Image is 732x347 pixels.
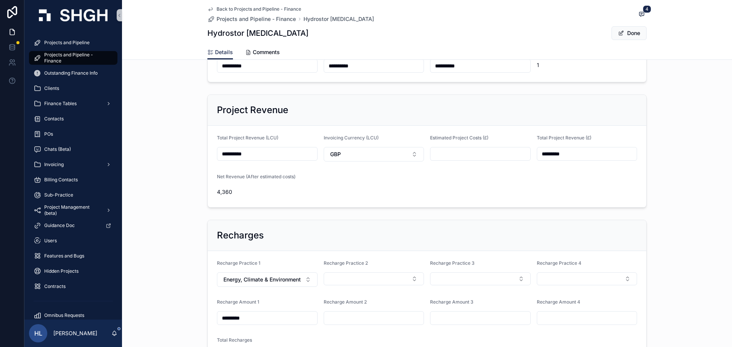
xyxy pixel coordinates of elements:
[29,66,117,80] a: Outstanding Finance Info
[207,45,233,60] a: Details
[29,142,117,156] a: Chats (Beta)
[34,329,42,338] span: HL
[537,260,581,266] span: Recharge Practice 4
[44,268,79,274] span: Hidden Projects
[29,234,117,248] a: Users
[29,112,117,126] a: Contacts
[29,219,117,232] a: Guidance Doc
[44,283,66,289] span: Contracts
[215,48,233,56] span: Details
[44,312,84,318] span: Omnibus Requests
[537,61,637,69] span: 1
[44,162,64,168] span: Invoicing
[44,52,110,64] span: Projects and Pipeline - Finance
[217,6,301,12] span: Back to Projects and Pipeline - Finance
[430,135,488,141] span: Estimated Project Costs (£)
[537,299,580,305] span: Recharge Amount 4
[44,222,75,229] span: Guidance Doc
[44,192,73,198] span: Sub-Practice
[612,26,647,40] button: Done
[29,51,117,65] a: Projects and Pipeline - Finance
[24,30,122,320] div: scrollable content
[29,173,117,187] a: Billing Contacts
[637,10,647,19] button: 4
[29,97,117,110] a: Finance Tables
[537,272,637,285] button: Select Button
[207,15,296,23] a: Projects and Pipeline - Finance
[29,264,117,278] a: Hidden Projects
[430,299,474,305] span: Recharge Amount 3
[44,177,78,183] span: Billing Contacts
[44,253,84,259] span: Features and Bugs
[44,116,64,122] span: Contacts
[430,260,475,266] span: Recharge Practice 3
[253,48,280,56] span: Comments
[29,82,117,95] a: Clients
[207,28,308,38] h1: Hydrostor [MEDICAL_DATA]
[29,127,117,141] a: POs
[223,276,301,283] span: Energy, Climate & Environment
[217,135,278,141] span: Total Project Revenue (LCU)
[303,15,374,23] a: Hydrostor [MEDICAL_DATA]
[44,70,98,76] span: Outstanding Finance Info
[44,85,59,91] span: Clients
[324,147,424,162] button: Select Button
[324,260,368,266] span: Recharge Practice 2
[44,204,100,216] span: Project Management (beta)
[29,36,117,50] a: Projects and Pipeline
[217,272,318,287] button: Select Button
[39,9,108,21] img: App logo
[44,101,77,107] span: Finance Tables
[324,135,379,141] span: Invoicing Currency (LCU)
[330,150,341,158] span: GBP
[29,249,117,263] a: Features and Bugs
[44,238,57,244] span: Users
[29,203,117,217] a: Project Management (beta)
[29,158,117,171] a: Invoicing
[324,272,424,285] button: Select Button
[53,329,97,337] p: [PERSON_NAME]
[324,299,367,305] span: Recharge Amount 2
[44,146,71,152] span: Chats (Beta)
[29,280,117,293] a: Contracts
[245,45,280,61] a: Comments
[430,272,531,285] button: Select Button
[217,337,252,343] span: Total Recharges
[29,188,117,202] a: Sub-Practice
[217,104,288,116] h2: Project Revenue
[44,40,90,46] span: Projects and Pipeline
[217,174,295,179] span: Net Revenue (After estimated costs)
[217,299,259,305] span: Recharge Amount 1
[217,229,264,241] h2: Recharges
[44,131,53,137] span: POs
[643,5,651,13] span: 4
[217,260,260,266] span: Recharge Practice 1
[29,309,117,322] a: Omnibus Requests
[217,15,296,23] span: Projects and Pipeline - Finance
[537,135,591,141] span: Total Project Revenue (£)
[217,188,318,196] span: 4,360
[207,6,301,12] a: Back to Projects and Pipeline - Finance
